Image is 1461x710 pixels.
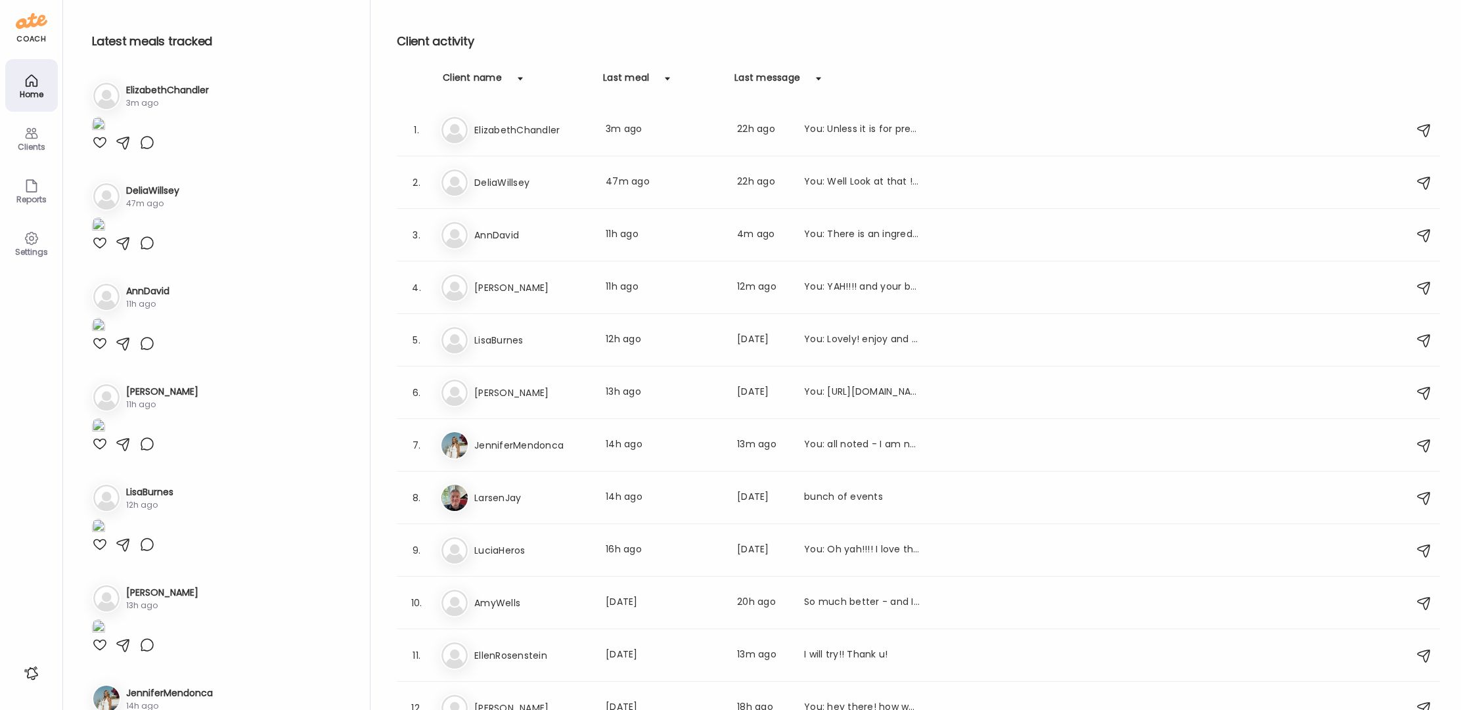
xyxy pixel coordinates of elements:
div: [DATE] [737,543,788,558]
img: images%2FLmewejLqqxYGdaZecVheXEEv6Df2%2FrEPFSdUwp5IomqUmDM1N%2FmtcffpL6iiWbmi2irja4_1080 [92,117,105,135]
div: coach [16,33,46,45]
div: 11h ago [606,227,721,243]
div: You: Unless it is for prework fueling because you are hungry before a workout The smoothies are t... [804,122,920,138]
img: bg-avatar-default.svg [93,183,120,210]
img: bg-avatar-default.svg [441,642,468,669]
div: 1. [409,122,424,138]
div: 3m ago [606,122,721,138]
div: 47m ago [606,175,721,190]
div: 14h ago [606,490,721,506]
div: 11h ago [126,399,198,410]
img: images%2F14YwdST0zVTSBa9Pc02PT7cAhhp2%2FAU9390M7MRlrNY5Zpjax%2FoIbooFtSbmLYCgnujg22_1080 [92,519,105,537]
div: 4. [409,280,424,296]
div: [DATE] [606,595,721,611]
div: Settings [8,248,55,256]
img: images%2FRBBRZGh5RPQEaUY8TkeQxYu8qlB3%2FFSIFOLMa9ZE9D0xRuwhS%2FGTf1ylLtzQJNOZvpihXD_1080 [92,418,105,436]
div: 5. [409,332,424,348]
h3: AnnDavid [126,284,169,298]
div: [DATE] [737,332,788,348]
div: 3. [409,227,424,243]
h3: DeliaWillsey [126,184,179,198]
div: bunch of events [804,490,920,506]
div: Clients [8,143,55,151]
h3: DeliaWillsey [474,175,590,190]
h3: AnnDavid [474,227,590,243]
h2: Client activity [397,32,1440,51]
h3: EllenRosenstein [474,648,590,663]
div: Home [8,90,55,99]
div: So much better - and I’m motivated to keep it up! [804,595,920,611]
h3: JenniferMendonca [126,686,213,700]
div: 22h ago [737,175,788,190]
img: bg-avatar-default.svg [93,284,120,310]
div: You: Oh yah!!!! I love them too!! [804,543,920,558]
div: 47m ago [126,198,179,210]
div: Last meal [603,71,649,92]
img: avatars%2FhTWL1UBjihWZBvuxS4CFXhMyrrr1 [441,432,468,458]
div: 2. [409,175,424,190]
h2: Latest meals tracked [92,32,349,51]
div: [DATE] [737,385,788,401]
div: 13m ago [737,437,788,453]
div: 12h ago [126,499,173,511]
h3: [PERSON_NAME] [474,280,590,296]
div: 4m ago [737,227,788,243]
img: avatars%2FpQclOzuQ2uUyIuBETuyLXmhsmXz1 [441,485,468,511]
div: 16h ago [606,543,721,558]
img: bg-avatar-default.svg [93,384,120,410]
h3: ElizabethChandler [126,83,209,97]
img: bg-avatar-default.svg [441,590,468,616]
img: images%2FYGNMP06SgsXgTYXbmUlkWDMCb6A3%2FeZ3y3BmwPrsAtbf1wGRX%2Fn6K6NxU2keOVrCklciuK_1080 [92,318,105,336]
div: 6. [409,385,424,401]
div: 13m ago [737,648,788,663]
h3: [PERSON_NAME] [474,385,590,401]
h3: [PERSON_NAME] [126,586,198,600]
h3: LarsenJay [474,490,590,506]
h3: AmyWells [474,595,590,611]
div: I will try!! Thank u! [804,648,920,663]
h3: LisaBurnes [126,485,173,499]
img: bg-avatar-default.svg [441,327,468,353]
div: 12h ago [606,332,721,348]
div: 7. [409,437,424,453]
div: You: Lovely! enjoy and safe travels. [804,332,920,348]
div: You: Well Look at that ! you lost weight while away! This is a lifestyle that you are working and... [804,175,920,190]
h3: [PERSON_NAME] [126,385,198,399]
img: images%2FiJXXqmAw1DQL2KqiWrzZwmgui713%2FITffm3sgAwFkNJc5kQwQ%2FT5Fe0qnYY3xM6Af2E8bV_1080 [92,619,105,637]
div: You: YAH!!!! and your body is deintiely reacting to the balancing of your blood sugar with the mi... [804,280,920,296]
div: 12m ago [737,280,788,296]
img: bg-avatar-default.svg [441,169,468,196]
img: bg-avatar-default.svg [441,380,468,406]
img: ate [16,11,47,32]
div: You: There is an ingredient in it called EPG which is made from rapeseed, which is a form of cano... [804,227,920,243]
div: 22h ago [737,122,788,138]
div: 11. [409,648,424,663]
div: Reports [8,195,55,204]
div: 10. [409,595,424,611]
div: 8. [409,490,424,506]
img: bg-avatar-default.svg [441,222,468,248]
div: 3m ago [126,97,209,109]
img: bg-avatar-default.svg [441,537,468,564]
div: [DATE] [606,648,721,663]
div: 14h ago [606,437,721,453]
div: You: [URL][DOMAIN_NAME][PERSON_NAME] [804,385,920,401]
img: bg-avatar-default.svg [93,485,120,511]
div: 11h ago [126,298,169,310]
h3: LuciaHeros [474,543,590,558]
img: images%2FGHdhXm9jJtNQdLs9r9pbhWu10OF2%2F8rvbF1l8Cz1DZf4r9B0c%2F8OAYgVXjt7FXFHGN4y33_1080 [92,217,105,235]
div: Last message [734,71,800,92]
img: bg-avatar-default.svg [441,275,468,301]
div: You: all noted - I am not sure what the other green stuff is so while you are waiting, please hav... [804,437,920,453]
div: 13h ago [606,385,721,401]
div: [DATE] [737,490,788,506]
h3: JenniferMendonca [474,437,590,453]
h3: LisaBurnes [474,332,590,348]
img: bg-avatar-default.svg [93,585,120,611]
h3: ElizabethChandler [474,122,590,138]
div: 20h ago [737,595,788,611]
div: 13h ago [126,600,198,611]
div: 9. [409,543,424,558]
div: 11h ago [606,280,721,296]
img: bg-avatar-default.svg [93,83,120,109]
